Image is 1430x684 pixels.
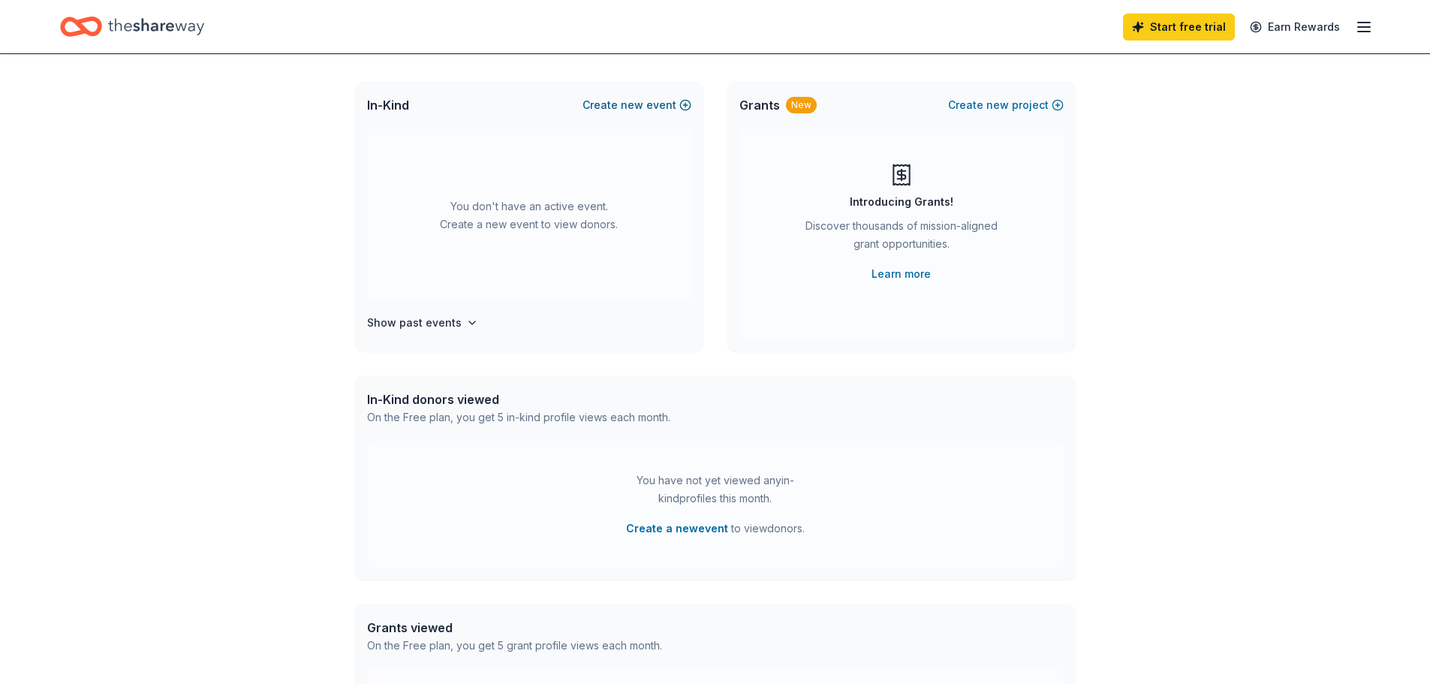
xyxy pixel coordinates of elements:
div: Discover thousands of mission-aligned grant opportunities. [799,217,1004,259]
a: Earn Rewards [1241,14,1349,41]
div: New [786,97,817,113]
a: Learn more [872,265,931,283]
div: Introducing Grants! [850,193,953,211]
div: Grants viewed [367,619,662,637]
h4: Show past events [367,314,462,332]
span: In-Kind [367,96,409,114]
button: Show past events [367,314,478,332]
div: You don't have an active event. Create a new event to view donors. [367,129,691,302]
div: On the Free plan, you get 5 in-kind profile views each month. [367,408,670,426]
a: Start free trial [1123,14,1235,41]
div: In-Kind donors viewed [367,390,670,408]
a: Home [60,9,204,44]
button: Create a newevent [626,520,728,538]
div: On the Free plan, you get 5 grant profile views each month. [367,637,662,655]
span: to view donors . [626,520,805,538]
span: new [986,96,1009,114]
button: Createnewevent [583,96,691,114]
span: new [621,96,643,114]
button: Createnewproject [948,96,1064,114]
div: You have not yet viewed any in-kind profiles this month. [622,472,809,508]
span: Grants [739,96,780,114]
